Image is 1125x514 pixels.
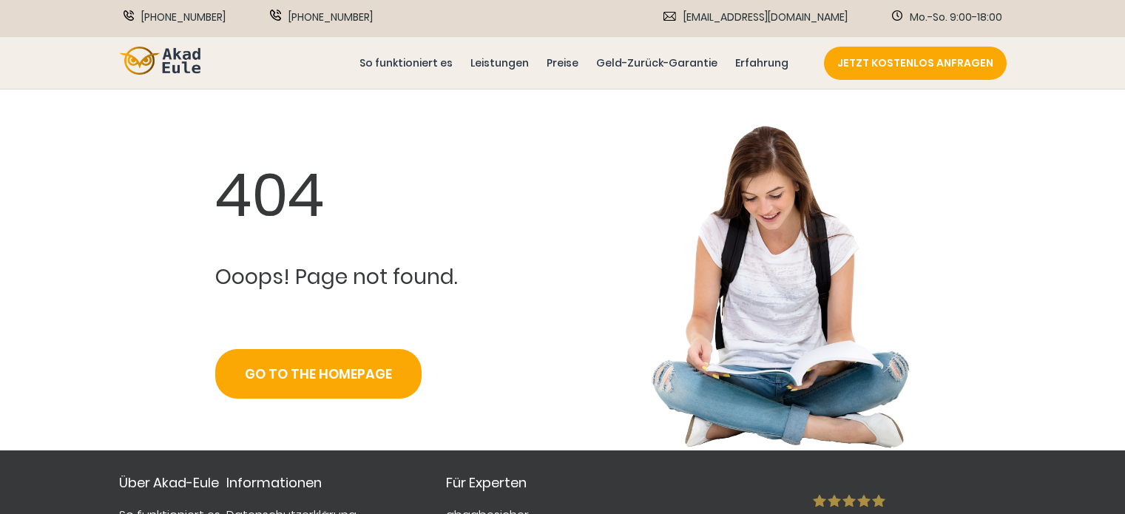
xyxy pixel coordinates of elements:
img: Email [663,12,676,21]
a: Preise [544,55,581,72]
img: logo [119,47,200,75]
span: [PHONE_NUMBER] [288,10,373,25]
div: Für Experten [446,473,659,493]
a: Email [EMAIL_ADDRESS][DOMAIN_NAME] [663,10,848,25]
p: Ooops! Page not found. [215,262,457,293]
a: Phone [PHONE_NUMBER] [124,10,226,25]
img: WhatsApp [270,10,281,21]
a: Erfahrung [732,55,791,72]
a: So funktioniert es [357,55,456,72]
a: Leistungen [467,55,532,72]
img: Phone [124,10,134,21]
div: Über Akad-Eule [119,473,220,493]
span: [PHONE_NUMBER] [141,10,226,25]
span: [EMAIL_ADDRESS][DOMAIN_NAME] [683,10,848,25]
a: Go to the Homepage [215,349,422,399]
a: JETZT KOSTENLOS ANFRAGEN [824,47,1007,80]
span: Mo.-So. 9:00-18:00 [910,10,1002,25]
div: Informationen [226,473,439,493]
a: Geld-Zurück-Garantie [593,55,720,72]
img: Schedule [892,10,902,21]
a: WhatsApp [PHONE_NUMBER] [270,10,373,25]
div: 404 [215,151,457,240]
